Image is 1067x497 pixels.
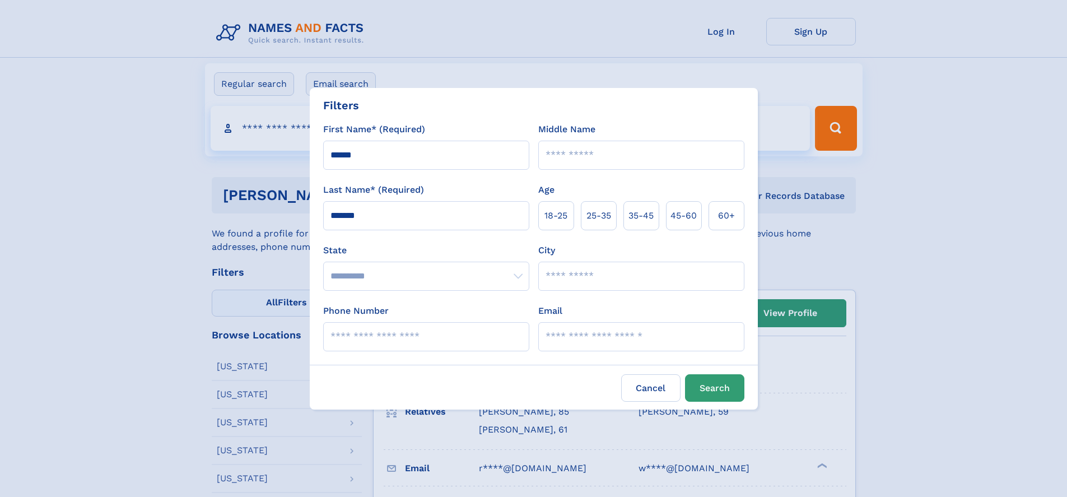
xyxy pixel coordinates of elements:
[586,209,611,222] span: 25‑35
[544,209,567,222] span: 18‑25
[621,374,681,402] label: Cancel
[323,183,424,197] label: Last Name* (Required)
[685,374,744,402] button: Search
[628,209,654,222] span: 35‑45
[323,244,529,257] label: State
[538,123,595,136] label: Middle Name
[323,123,425,136] label: First Name* (Required)
[538,304,562,318] label: Email
[718,209,735,222] span: 60+
[323,304,389,318] label: Phone Number
[670,209,697,222] span: 45‑60
[538,183,555,197] label: Age
[323,97,359,114] div: Filters
[538,244,555,257] label: City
